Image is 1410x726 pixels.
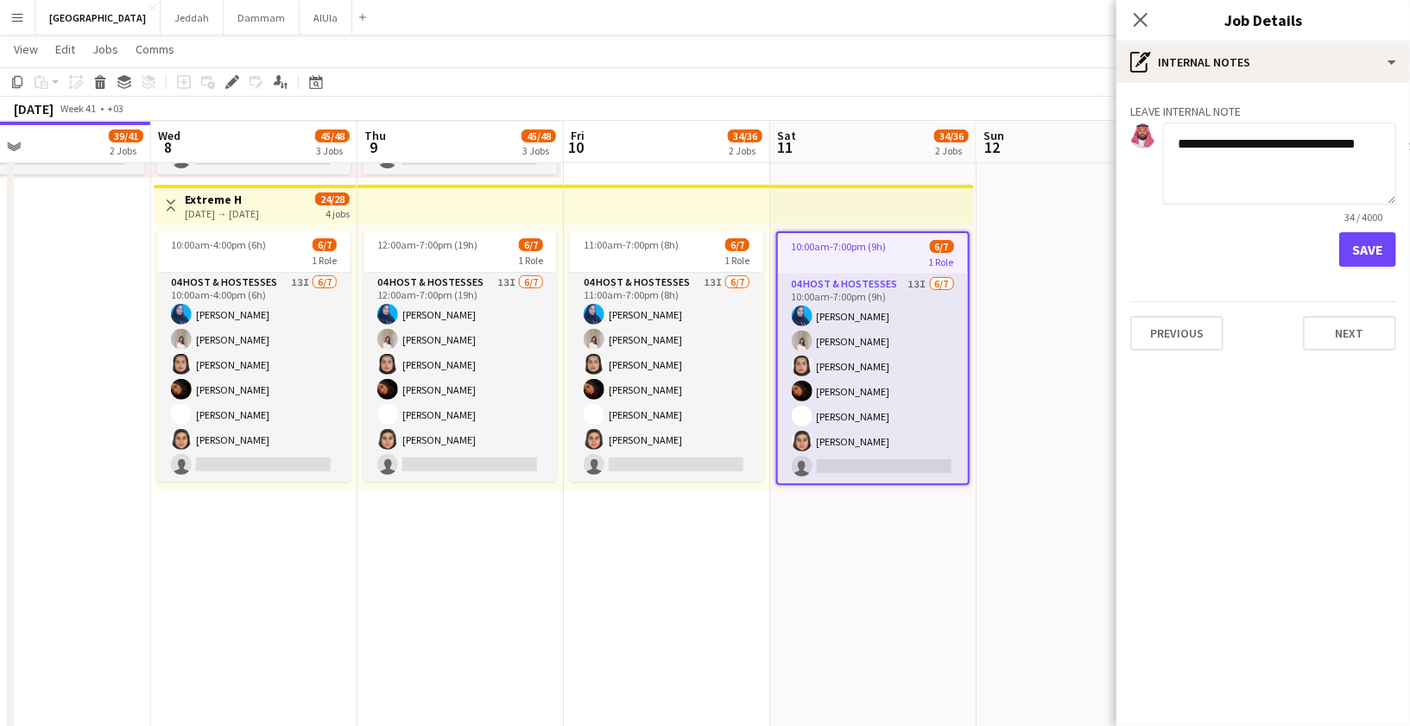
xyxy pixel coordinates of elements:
[362,137,386,157] span: 9
[315,193,350,205] span: 24/28
[315,129,350,142] span: 45/48
[364,128,386,143] span: Thu
[584,238,679,251] span: 11:00am-7:00pm (8h)
[729,144,762,157] div: 2 Jobs
[316,144,349,157] div: 3 Jobs
[522,129,556,142] span: 45/48
[792,240,887,253] span: 10:00am-7:00pm (9h)
[522,144,555,157] div: 3 Jobs
[1303,316,1396,350] button: Next
[364,273,557,482] app-card-role: 04 Host & Hostesses13I6/712:00am-7:00pm (19h)[PERSON_NAME][PERSON_NAME][PERSON_NAME][PERSON_NAME]...
[300,1,352,35] button: AlUla
[929,256,954,268] span: 1 Role
[35,1,161,35] button: [GEOGRAPHIC_DATA]
[724,254,749,267] span: 1 Role
[224,1,300,35] button: Dammam
[571,128,585,143] span: Fri
[313,238,337,251] span: 6/7
[725,238,749,251] span: 6/7
[185,192,259,207] h3: Extreme H
[1339,232,1396,267] button: Save
[136,41,174,57] span: Comms
[1116,41,1410,83] div: Internal notes
[7,38,45,60] a: View
[48,38,82,60] a: Edit
[934,129,969,142] span: 34/36
[364,231,557,482] app-job-card: 12:00am-7:00pm (19h)6/71 Role04 Host & Hostesses13I6/712:00am-7:00pm (19h)[PERSON_NAME][PERSON_NA...
[570,273,763,482] app-card-role: 04 Host & Hostesses13I6/711:00am-7:00pm (8h)[PERSON_NAME][PERSON_NAME][PERSON_NAME][PERSON_NAME][...
[171,238,266,251] span: 10:00am-4:00pm (6h)
[728,129,762,142] span: 34/36
[778,275,968,483] app-card-role: 04 Host & Hostesses13I6/710:00am-7:00pm (9h)[PERSON_NAME][PERSON_NAME][PERSON_NAME][PERSON_NAME][...
[109,129,143,142] span: 39/41
[570,231,763,482] app-job-card: 11:00am-7:00pm (8h)6/71 Role04 Host & Hostesses13I6/711:00am-7:00pm (8h)[PERSON_NAME][PERSON_NAME...
[312,254,337,267] span: 1 Role
[326,205,350,220] div: 4 jobs
[1331,211,1396,224] span: 34 / 4000
[519,238,543,251] span: 6/7
[185,207,259,220] div: [DATE] → [DATE]
[161,1,224,35] button: Jeddah
[157,231,351,482] app-job-card: 10:00am-4:00pm (6h)6/71 Role04 Host & Hostesses13I6/710:00am-4:00pm (6h)[PERSON_NAME][PERSON_NAME...
[930,240,954,253] span: 6/7
[157,273,351,482] app-card-role: 04 Host & Hostesses13I6/710:00am-4:00pm (6h)[PERSON_NAME][PERSON_NAME][PERSON_NAME][PERSON_NAME][...
[983,128,1004,143] span: Sun
[57,102,100,115] span: Week 41
[568,137,585,157] span: 10
[935,144,968,157] div: 2 Jobs
[92,41,118,57] span: Jobs
[107,102,123,115] div: +03
[14,41,38,57] span: View
[158,128,180,143] span: Wed
[85,38,125,60] a: Jobs
[377,238,477,251] span: 12:00am-7:00pm (19h)
[110,144,142,157] div: 2 Jobs
[155,137,180,157] span: 8
[14,100,54,117] div: [DATE]
[518,254,543,267] span: 1 Role
[129,38,181,60] a: Comms
[1116,9,1410,31] h3: Job Details
[777,128,796,143] span: Sat
[776,231,970,485] app-job-card: 10:00am-7:00pm (9h)6/71 Role04 Host & Hostesses13I6/710:00am-7:00pm (9h)[PERSON_NAME][PERSON_NAME...
[775,137,796,157] span: 11
[1130,316,1223,350] button: Previous
[981,137,1004,157] span: 12
[1130,104,1396,119] h3: Leave internal note
[55,41,75,57] span: Edit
